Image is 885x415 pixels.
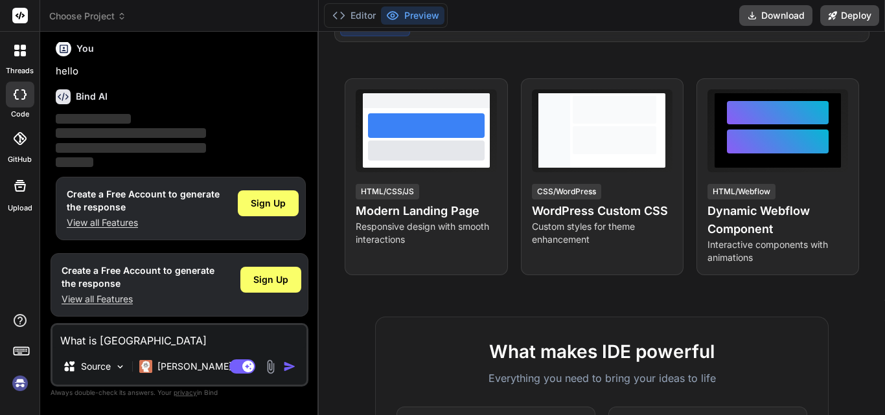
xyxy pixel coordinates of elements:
p: Responsive design with smooth interactions [356,220,496,246]
p: Always double-check its answers. Your in Bind [51,387,308,399]
label: Upload [8,203,32,214]
p: Custom styles for theme enhancement [532,220,672,246]
span: ‌ [56,143,206,153]
img: Pick Models [115,361,126,372]
h1: Create a Free Account to generate the response [62,264,214,290]
img: signin [9,372,31,394]
button: Download [739,5,812,26]
h2: What makes IDE powerful [397,338,807,365]
p: Source [81,360,111,373]
span: ‌ [56,114,131,124]
p: View all Features [67,216,220,229]
span: Sign Up [251,197,286,210]
button: Preview [381,6,444,25]
span: privacy [174,388,197,396]
h6: You [76,42,94,55]
img: attachment [263,359,278,374]
button: Deploy [820,5,879,26]
label: GitHub [8,154,32,165]
p: [PERSON_NAME] 4 S.. [157,360,254,373]
img: Claude 4 Sonnet [139,360,152,373]
span: ‌ [56,157,93,167]
div: HTML/Webflow [707,184,776,199]
label: threads [6,65,34,76]
p: hello [56,64,306,79]
p: Interactive components with animations [707,238,848,264]
button: Editor [327,6,381,25]
h4: Dynamic Webflow Component [707,202,848,238]
h4: WordPress Custom CSS [532,202,672,220]
h6: Bind AI [76,90,108,103]
div: HTML/CSS/JS [356,184,419,199]
p: View all Features [62,293,214,306]
img: icon [283,360,296,373]
span: Sign Up [253,273,288,286]
p: Everything you need to bring your ideas to life [397,370,807,386]
h4: Modern Landing Page [356,202,496,220]
h1: Create a Free Account to generate the response [67,188,220,214]
span: ‌ [56,128,206,138]
div: CSS/WordPress [532,184,601,199]
label: code [11,109,29,120]
textarea: What is ja [52,325,306,348]
span: Choose Project [49,10,126,23]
